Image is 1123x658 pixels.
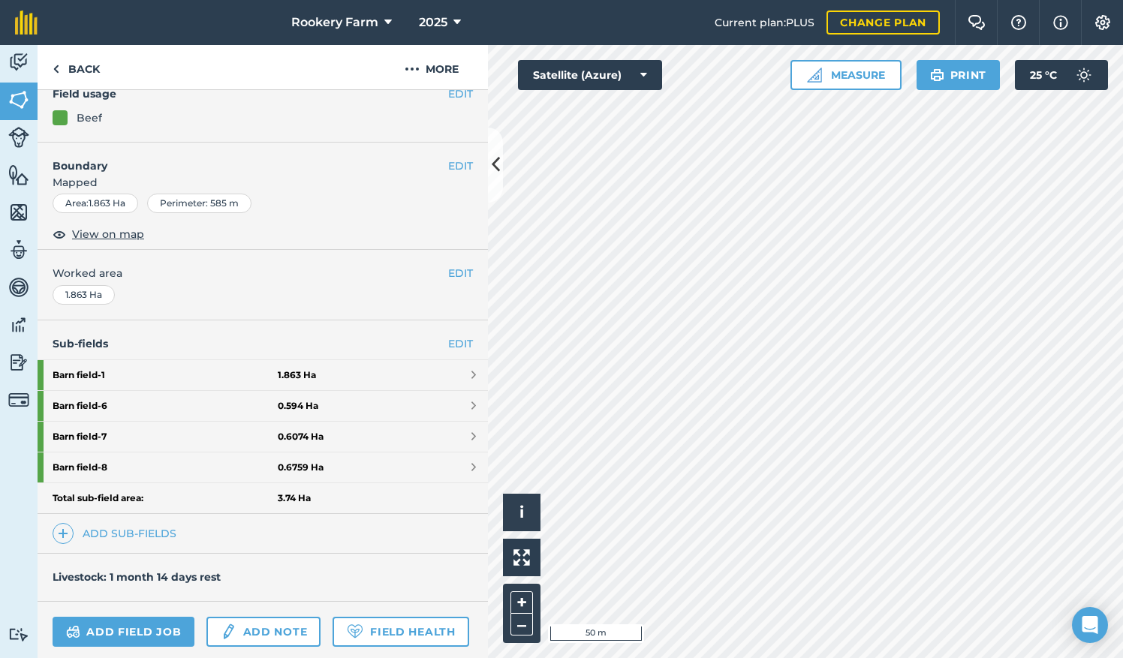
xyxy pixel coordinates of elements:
[53,492,278,504] strong: Total sub-field area:
[8,351,29,374] img: svg+xml;base64,PD94bWwgdmVyc2lvbj0iMS4wIiBlbmNvZGluZz0idXRmLTgiPz4KPCEtLSBHZW5lcmF0b3I6IEFkb2JlIE...
[8,276,29,299] img: svg+xml;base64,PD94bWwgdmVyc2lvbj0iMS4wIiBlbmNvZGluZz0idXRmLTgiPz4KPCEtLSBHZW5lcmF0b3I6IEFkb2JlIE...
[715,14,814,31] span: Current plan : PLUS
[405,60,420,78] img: svg+xml;base64,PHN2ZyB4bWxucz0iaHR0cDovL3d3dy53My5vcmcvMjAwMC9zdmciIHdpZHRoPSIyMCIgaGVpZ2h0PSIyNC...
[38,174,488,191] span: Mapped
[333,617,468,647] a: Field Health
[518,60,662,90] button: Satellite (Azure)
[278,461,324,473] strong: 0.6759 Ha
[38,360,488,390] a: Barn field-11.863 Ha
[53,265,473,281] span: Worked area
[278,431,324,443] strong: 0.6074 Ha
[917,60,1001,90] button: Print
[8,389,29,410] img: svg+xml;base64,PD94bWwgdmVyc2lvbj0iMS4wIiBlbmNvZGluZz0idXRmLTgiPz4KPCEtLSBHZW5lcmF0b3I6IEFkb2JlIE...
[38,143,448,174] h4: Boundary
[375,45,488,89] button: More
[206,617,321,647] a: Add note
[220,623,236,641] img: svg+xml;base64,PD94bWwgdmVyc2lvbj0iMS4wIiBlbmNvZGluZz0idXRmLTgiPz4KPCEtLSBHZW5lcmF0b3I6IEFkb2JlIE...
[72,226,144,242] span: View on map
[38,335,488,352] h4: Sub-fields
[53,570,221,584] h4: Livestock: 1 month 14 days rest
[8,164,29,186] img: svg+xml;base64,PHN2ZyB4bWxucz0iaHR0cDovL3d3dy53My5vcmcvMjAwMC9zdmciIHdpZHRoPSI1NiIgaGVpZ2h0PSI2MC...
[38,391,488,421] a: Barn field-60.594 Ha
[8,239,29,261] img: svg+xml;base64,PD94bWwgdmVyc2lvbj0iMS4wIiBlbmNvZGluZz0idXRmLTgiPz4KPCEtLSBHZW5lcmF0b3I6IEFkb2JlIE...
[519,503,524,521] span: i
[8,51,29,74] img: svg+xml;base64,PD94bWwgdmVyc2lvbj0iMS4wIiBlbmNvZGluZz0idXRmLTgiPz4KPCEtLSBHZW5lcmF0b3I6IEFkb2JlIE...
[8,89,29,111] img: svg+xml;base64,PHN2ZyB4bWxucz0iaHR0cDovL3d3dy53My5vcmcvMjAwMC9zdmciIHdpZHRoPSI1NiIgaGVpZ2h0PSI2MC...
[15,11,38,35] img: fieldmargin Logo
[53,225,144,243] button: View on map
[448,265,473,281] button: EDIT
[53,360,278,390] strong: Barn field - 1
[147,194,251,213] div: Perimeter : 585 m
[53,617,194,647] a: Add field job
[291,14,378,32] span: Rookery Farm
[66,623,80,641] img: svg+xml;base64,PD94bWwgdmVyc2lvbj0iMS4wIiBlbmNvZGluZz0idXRmLTgiPz4KPCEtLSBHZW5lcmF0b3I6IEFkb2JlIE...
[930,66,944,84] img: svg+xml;base64,PHN2ZyB4bWxucz0iaHR0cDovL3d3dy53My5vcmcvMjAwMC9zdmciIHdpZHRoPSIxOSIgaGVpZ2h0PSIyNC...
[53,285,115,305] div: 1.863 Ha
[53,422,278,452] strong: Barn field - 7
[503,494,540,531] button: i
[807,68,822,83] img: Ruler icon
[448,335,473,352] a: EDIT
[1072,607,1108,643] div: Open Intercom Messenger
[53,225,66,243] img: svg+xml;base64,PHN2ZyB4bWxucz0iaHR0cDovL3d3dy53My5vcmcvMjAwMC9zdmciIHdpZHRoPSIxOCIgaGVpZ2h0PSIyNC...
[968,15,986,30] img: Two speech bubbles overlapping with the left bubble in the forefront
[38,45,115,89] a: Back
[38,452,488,482] a: Barn field-80.6759 Ha
[826,11,940,35] a: Change plan
[53,86,448,102] h4: Field usage
[53,452,278,482] strong: Barn field - 8
[1094,15,1112,30] img: A cog icon
[448,158,473,174] button: EDIT
[77,110,102,126] div: Beef
[1030,60,1057,90] span: 25 ° C
[278,400,318,412] strong: 0.594 Ha
[53,391,278,421] strong: Barn field - 6
[1069,60,1099,90] img: svg+xml;base64,PD94bWwgdmVyc2lvbj0iMS4wIiBlbmNvZGluZz0idXRmLTgiPz4KPCEtLSBHZW5lcmF0b3I6IEFkb2JlIE...
[790,60,902,90] button: Measure
[278,492,311,504] strong: 3.74 Ha
[1053,14,1068,32] img: svg+xml;base64,PHN2ZyB4bWxucz0iaHR0cDovL3d3dy53My5vcmcvMjAwMC9zdmciIHdpZHRoPSIxNyIgaGVpZ2h0PSIxNy...
[510,614,533,635] button: –
[58,524,68,542] img: svg+xml;base64,PHN2ZyB4bWxucz0iaHR0cDovL3d3dy53My5vcmcvMjAwMC9zdmciIHdpZHRoPSIxNCIgaGVpZ2h0PSIyNC...
[278,369,316,381] strong: 1.863 Ha
[448,86,473,102] button: EDIT
[419,14,447,32] span: 2025
[8,627,29,641] img: svg+xml;base64,PD94bWwgdmVyc2lvbj0iMS4wIiBlbmNvZGluZz0idXRmLTgiPz4KPCEtLSBHZW5lcmF0b3I6IEFkb2JlIE...
[8,127,29,148] img: svg+xml;base64,PD94bWwgdmVyc2lvbj0iMS4wIiBlbmNvZGluZz0idXRmLTgiPz4KPCEtLSBHZW5lcmF0b3I6IEFkb2JlIE...
[1010,15,1028,30] img: A question mark icon
[513,549,530,566] img: Four arrows, one pointing top left, one top right, one bottom right and the last bottom left
[8,201,29,224] img: svg+xml;base64,PHN2ZyB4bWxucz0iaHR0cDovL3d3dy53My5vcmcvMjAwMC9zdmciIHdpZHRoPSI1NiIgaGVpZ2h0PSI2MC...
[38,422,488,452] a: Barn field-70.6074 Ha
[53,523,182,544] a: Add sub-fields
[8,314,29,336] img: svg+xml;base64,PD94bWwgdmVyc2lvbj0iMS4wIiBlbmNvZGluZz0idXRmLTgiPz4KPCEtLSBHZW5lcmF0b3I6IEFkb2JlIE...
[53,194,138,213] div: Area : 1.863 Ha
[510,591,533,614] button: +
[53,60,59,78] img: svg+xml;base64,PHN2ZyB4bWxucz0iaHR0cDovL3d3dy53My5vcmcvMjAwMC9zdmciIHdpZHRoPSI5IiBoZWlnaHQ9IjI0Ii...
[1015,60,1108,90] button: 25 °C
